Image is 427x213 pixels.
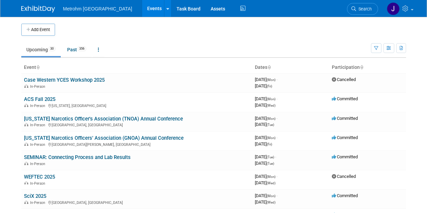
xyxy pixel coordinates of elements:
span: - [276,77,277,82]
img: In-Person Event [24,162,28,165]
a: ACS Fall 2025 [24,96,55,102]
span: Metrohm [GEOGRAPHIC_DATA] [63,6,132,11]
span: 356 [77,46,86,51]
span: [DATE] [255,77,277,82]
span: (Mon) [267,194,275,198]
th: Dates [252,62,329,73]
div: [US_STATE], [GEOGRAPHIC_DATA] [24,103,249,108]
span: [DATE] [255,122,274,127]
img: In-Person Event [24,181,28,185]
span: Committed [332,154,358,159]
img: In-Person Event [24,123,28,126]
span: (Tue) [267,123,274,127]
span: [DATE] [255,83,272,88]
span: Committed [332,193,358,198]
span: Committed [332,116,358,121]
span: (Mon) [267,78,275,82]
a: Sort by Event Name [36,64,39,70]
span: (Tue) [267,162,274,165]
span: In-Person [30,201,47,205]
span: Cancelled [332,77,356,82]
img: In-Person Event [24,142,28,146]
span: In-Person [30,142,47,147]
span: [DATE] [255,96,277,101]
a: Sort by Participation Type [360,64,363,70]
span: (Wed) [267,104,275,107]
span: (Wed) [267,201,275,204]
a: Sort by Start Date [267,64,271,70]
span: [DATE] [255,154,276,159]
span: In-Person [30,123,47,127]
span: - [276,174,277,179]
span: [DATE] [255,180,275,185]
img: Joanne Yam [387,2,400,15]
span: [DATE] [255,199,275,205]
span: (Mon) [267,175,275,179]
span: (Fri) [267,142,272,146]
span: [DATE] [255,141,272,147]
span: [DATE] [255,174,277,179]
span: [DATE] [255,116,277,121]
span: [DATE] [255,103,275,108]
span: - [276,116,277,121]
span: (Mon) [267,117,275,121]
a: [US_STATE] Narcotics Officers’ Association (GNOA) Annual Conference [24,135,184,141]
a: SEMINAR: Connecting Process and Lab Results [24,154,131,160]
img: In-Person Event [24,84,28,88]
th: Event [21,62,252,73]
div: [GEOGRAPHIC_DATA], [GEOGRAPHIC_DATA] [24,199,249,205]
div: [GEOGRAPHIC_DATA], [GEOGRAPHIC_DATA] [24,122,249,127]
span: (Tue) [267,155,274,159]
a: Upcoming30 [21,43,61,56]
button: Add Event [21,24,55,36]
img: ExhibitDay [21,6,55,12]
th: Participation [329,62,406,73]
span: [DATE] [255,193,277,198]
a: [US_STATE] Narcotics Officer's Association (TNOA) Annual Conference [24,116,183,122]
span: Cancelled [332,174,356,179]
span: In-Person [30,181,47,186]
span: - [275,154,276,159]
a: Case Western YCES Workshop 2025 [24,77,105,83]
div: [GEOGRAPHIC_DATA][PERSON_NAME], [GEOGRAPHIC_DATA] [24,141,249,147]
a: SciX 2025 [24,193,46,199]
span: (Mon) [267,136,275,140]
span: [DATE] [255,161,274,166]
span: - [276,96,277,101]
img: In-Person Event [24,201,28,204]
span: (Fri) [267,84,272,88]
a: WEFTEC 2025 [24,174,55,180]
span: Search [356,6,372,11]
img: In-Person Event [24,104,28,107]
span: (Wed) [267,181,275,185]
span: - [276,135,277,140]
a: Search [347,3,378,15]
span: Committed [332,96,358,101]
a: Past356 [62,43,91,56]
span: 30 [48,46,56,51]
span: Committed [332,135,358,140]
span: In-Person [30,162,47,166]
span: In-Person [30,104,47,108]
span: - [276,193,277,198]
span: In-Person [30,84,47,89]
span: [DATE] [255,135,277,140]
span: (Mon) [267,97,275,101]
